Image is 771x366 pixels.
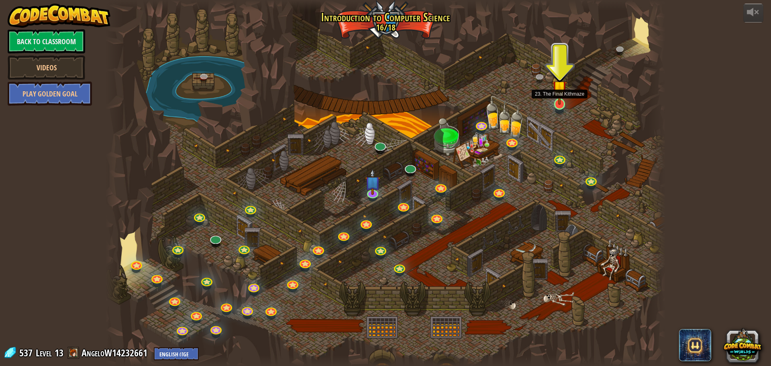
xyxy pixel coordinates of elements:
[82,346,150,359] a: AngeloW14232661
[19,346,35,359] span: 537
[55,346,63,359] span: 13
[365,169,380,195] img: level-banner-unstarted-subscriber.png
[36,346,52,360] span: Level
[8,55,85,80] a: Videos
[552,71,567,105] img: level-banner-started.png
[8,4,110,28] img: CodeCombat - Learn how to code by playing a game
[8,82,92,106] a: Play Golden Goal
[743,4,763,22] button: Adjust volume
[8,29,85,53] a: Back to Classroom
